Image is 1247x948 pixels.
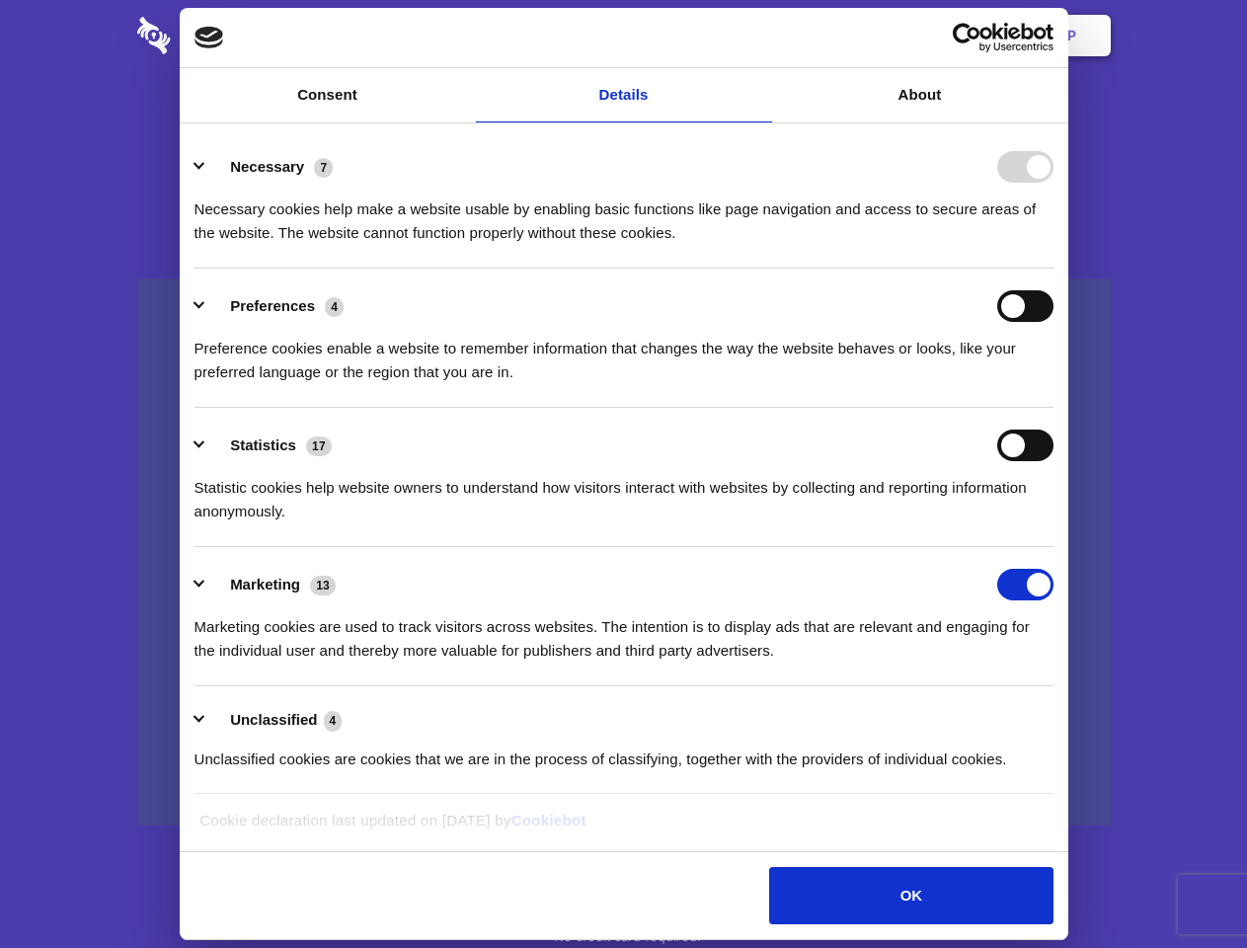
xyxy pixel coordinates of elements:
a: Contact [801,5,892,66]
label: Necessary [230,158,304,175]
button: Necessary (7) [195,151,346,183]
a: Usercentrics Cookiebot - opens in a new window [881,23,1053,52]
label: Marketing [230,576,300,592]
div: Marketing cookies are used to track visitors across websites. The intention is to display ads tha... [195,600,1053,663]
span: 4 [324,711,343,731]
button: Preferences (4) [195,290,356,322]
span: 4 [325,297,344,317]
span: 7 [314,158,333,178]
a: About [772,68,1068,122]
div: Preference cookies enable a website to remember information that changes the way the website beha... [195,322,1053,384]
a: Cookiebot [511,812,586,829]
a: Details [476,68,772,122]
h4: Auto-redaction of sensitive data, encrypted data sharing and self-destructing private chats. Shar... [137,180,1111,245]
a: Login [896,5,981,66]
div: Statistic cookies help website owners to understand how visitors interact with websites by collec... [195,461,1053,523]
span: 17 [306,436,332,456]
a: Wistia video thumbnail [137,278,1111,827]
label: Preferences [230,297,315,314]
iframe: Drift Widget Chat Controller [1148,849,1223,924]
button: Unclassified (4) [195,708,354,733]
button: OK [769,867,1052,924]
span: 13 [310,576,336,595]
img: logo [195,27,224,48]
img: logo-wordmark-white-trans-d4663122ce5f474addd5e946df7df03e33cb6a1c49d2221995e7729f52c070b2.svg [137,17,306,54]
button: Marketing (13) [195,569,349,600]
div: Necessary cookies help make a website usable by enabling basic functions like page navigation and... [195,183,1053,245]
a: Consent [180,68,476,122]
label: Statistics [230,436,296,453]
div: Unclassified cookies are cookies that we are in the process of classifying, together with the pro... [195,733,1053,771]
a: Pricing [580,5,665,66]
button: Statistics (17) [195,430,345,461]
div: Cookie declaration last updated on [DATE] by [185,809,1062,847]
h1: Eliminate Slack Data Loss. [137,89,1111,160]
